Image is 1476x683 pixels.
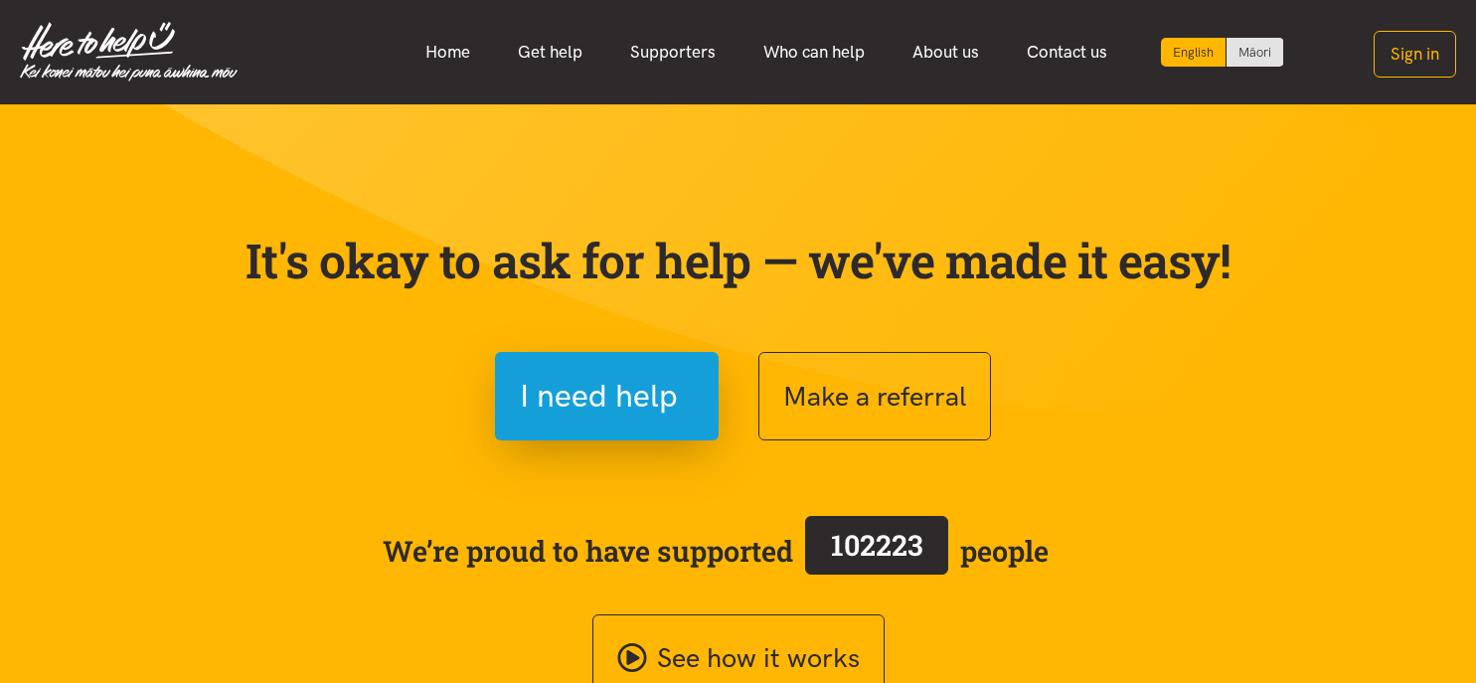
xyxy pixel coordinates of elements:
[495,352,719,440] button: I need help
[793,512,960,590] a: 102223
[242,232,1235,289] p: It's okay to ask for help — we've made it easy!
[20,22,238,82] img: Home
[1003,31,1131,74] a: Contact us
[402,31,494,74] a: Home
[606,31,739,74] a: Supporters
[1161,38,1284,67] div: Language toggle
[1161,38,1227,67] div: Current language
[383,512,1049,590] span: We’re proud to have supported people
[520,371,678,422] span: I need help
[758,352,991,440] button: Make a referral
[1227,38,1283,67] a: Switch to Te Reo Māori
[1374,31,1456,78] button: Sign in
[831,526,923,564] span: 102223
[494,31,606,74] a: Get help
[889,31,1003,74] a: About us
[739,31,889,74] a: Who can help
